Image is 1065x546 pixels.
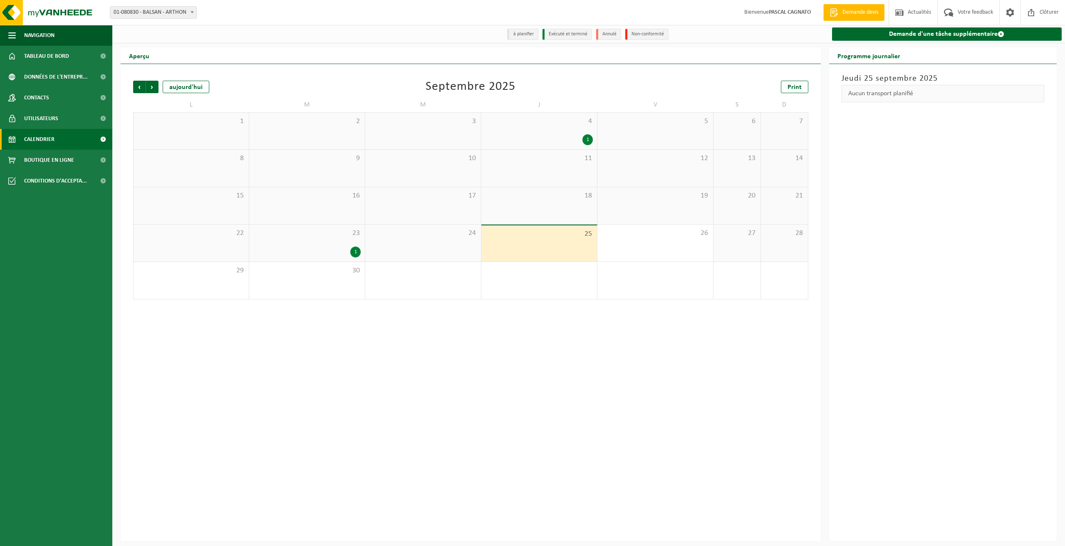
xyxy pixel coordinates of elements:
a: Demande d'une tâche supplémentaire [832,27,1062,41]
span: 01-080830 - BALSAN - ARTHON [110,6,197,19]
td: M [249,97,365,112]
span: Conditions d'accepta... [24,170,87,191]
span: 17 [369,191,477,200]
span: 22 [138,229,245,238]
td: D [761,97,808,112]
span: 18 [485,191,593,200]
span: 27 [718,229,756,238]
div: 1 [350,247,361,257]
a: Demande devis [823,4,884,21]
span: Demande devis [840,8,880,17]
span: 12 [602,154,709,163]
span: Tableau de bord [24,46,69,67]
span: Calendrier [24,129,54,150]
span: 6 [718,117,756,126]
span: 2 [253,117,361,126]
span: Contacts [24,87,49,108]
span: 5 [602,117,709,126]
td: L [133,97,249,112]
span: 23 [253,229,361,238]
td: M [365,97,481,112]
li: à planifier [507,29,538,40]
span: 10 [369,154,477,163]
h3: Jeudi 25 septembre 2025 [842,72,1045,85]
li: Annulé [596,29,621,40]
span: 28 [765,229,804,238]
span: 24 [369,229,477,238]
div: Septembre 2025 [426,81,515,93]
span: Utilisateurs [24,108,58,129]
span: 21 [765,191,804,200]
li: Exécuté et terminé [542,29,592,40]
td: S [713,97,761,112]
td: V [597,97,713,112]
span: Print [788,84,802,91]
span: 20 [718,191,756,200]
span: 01-080830 - BALSAN - ARTHON [110,7,196,18]
div: aujourd'hui [163,81,209,93]
span: Suivant [146,81,159,93]
div: 1 [582,134,593,145]
span: 25 [485,230,593,239]
span: 8 [138,154,245,163]
span: 11 [485,154,593,163]
span: 15 [138,191,245,200]
a: Print [781,81,808,93]
span: 19 [602,191,709,200]
span: Données de l'entrepr... [24,67,88,87]
td: J [481,97,597,112]
span: 4 [485,117,593,126]
span: 1 [138,117,245,126]
h2: Aperçu [121,47,158,64]
span: 30 [253,266,361,275]
span: Boutique en ligne [24,150,74,170]
span: Précédent [133,81,146,93]
h2: Programme journalier [829,47,909,64]
span: 13 [718,154,756,163]
span: Navigation [24,25,54,46]
span: 26 [602,229,709,238]
span: 9 [253,154,361,163]
span: 3 [369,117,477,126]
span: 14 [765,154,804,163]
span: 29 [138,266,245,275]
li: Non-conformité [625,29,669,40]
span: 7 [765,117,804,126]
span: 16 [253,191,361,200]
div: Aucun transport planifié [842,85,1045,102]
strong: PASCAL CAGNATO [769,9,811,15]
